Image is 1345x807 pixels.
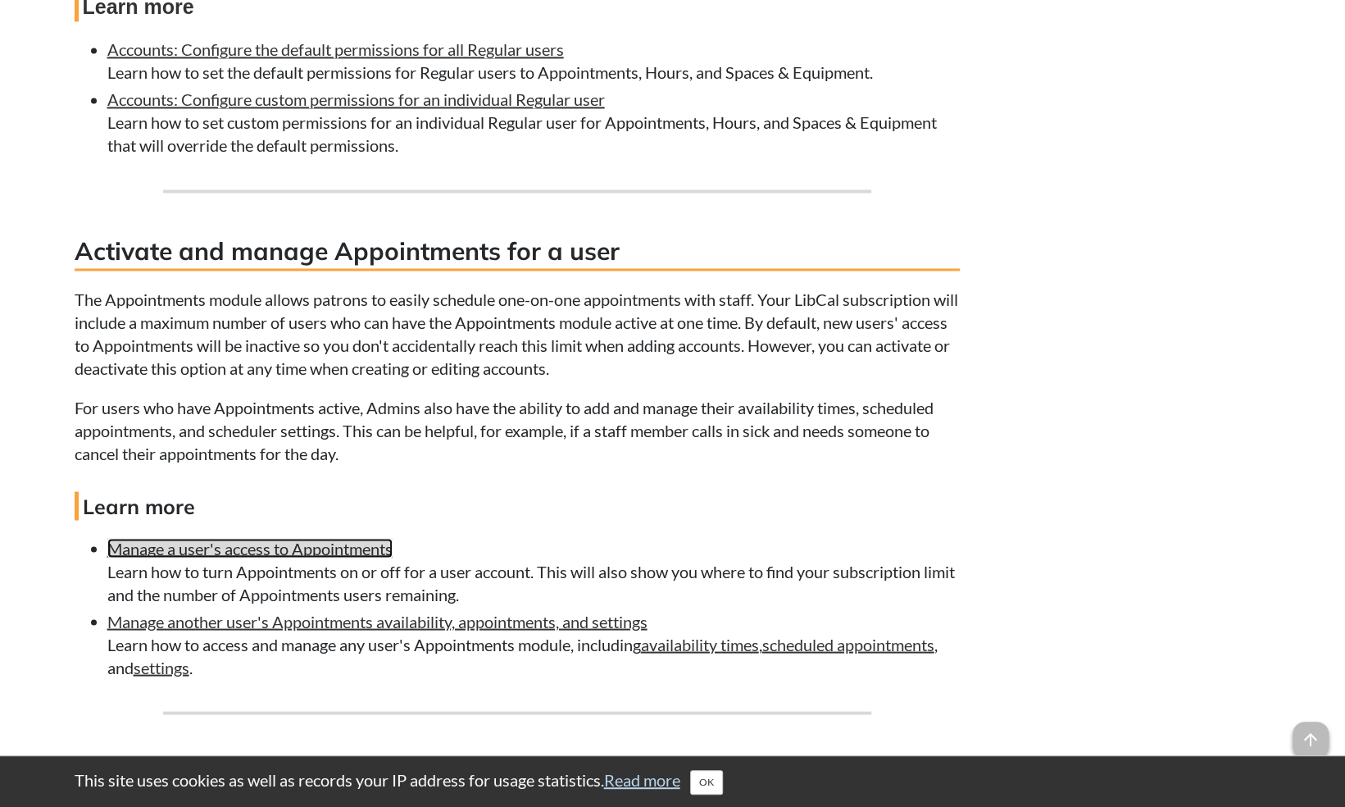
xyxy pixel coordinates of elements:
a: Accounts: Configure custom permissions for an individual Regular user [107,89,605,109]
a: scheduled appointments [762,634,934,654]
a: Accounts: Configure the default permissions for all Regular users [107,39,564,59]
li: Learn how to set the default permissions for Regular users to Appointments, Hours, and Spaces & E... [107,38,960,84]
a: Manage a user's access to Appointments [107,538,393,558]
p: For users who have Appointments active, Admins also have the ability to add and manage their avai... [75,395,960,464]
h3: Activate and manage Appointments for a user [75,234,960,271]
a: Manage another user's Appointments availability, appointments, and settings [107,611,648,631]
a: availability times [641,634,759,654]
a: Read more [604,770,680,790]
h4: Learn more [75,491,960,520]
span: arrow_upward [1293,722,1329,758]
button: Close [690,770,723,795]
p: The Appointments module allows patrons to easily schedule one-on-one appointments with staff. You... [75,287,960,379]
div: This site uses cookies as well as records your IP address for usage statistics. [58,768,1288,795]
li: Learn how to access and manage any user's Appointments module, including , , and . [107,609,960,678]
li: Learn how to set custom permissions for an individual Regular user for Appointments, Hours, and S... [107,88,960,157]
a: arrow_upward [1293,723,1329,743]
a: settings [134,657,189,677]
li: Learn how to turn Appointments on or off for a user account. This will also show you where to fin... [107,536,960,605]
